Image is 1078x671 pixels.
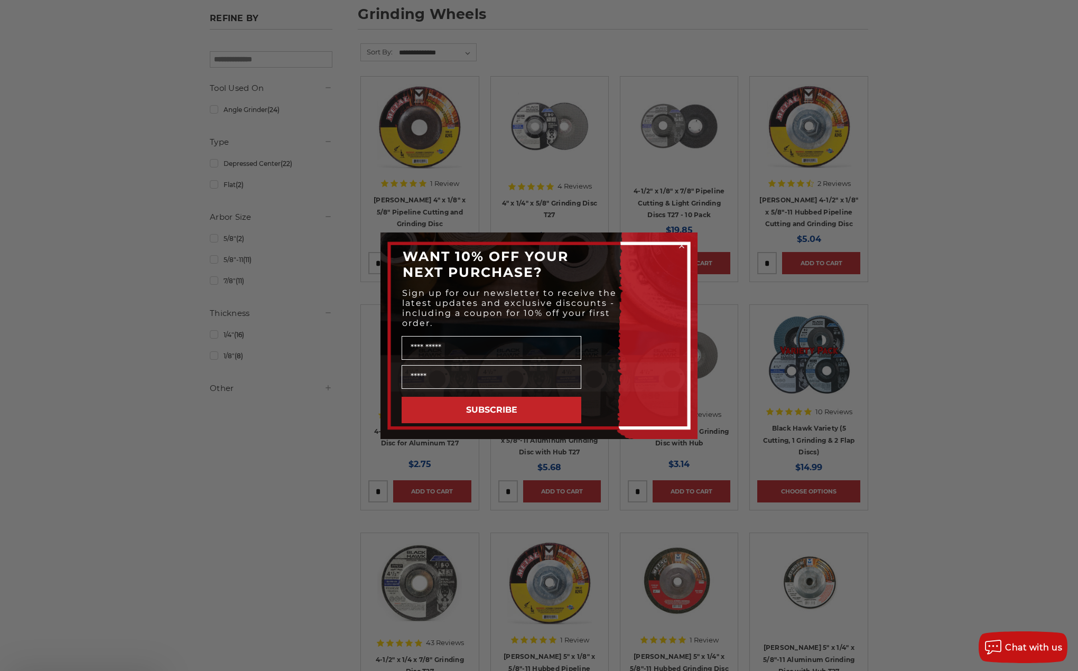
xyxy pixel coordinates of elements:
[676,240,687,251] button: Close dialog
[402,288,617,328] span: Sign up for our newsletter to receive the latest updates and exclusive discounts - including a co...
[402,397,581,423] button: SUBSCRIBE
[402,365,581,389] input: Email
[403,248,569,280] span: WANT 10% OFF YOUR NEXT PURCHASE?
[979,631,1067,663] button: Chat with us
[1005,642,1062,653] span: Chat with us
